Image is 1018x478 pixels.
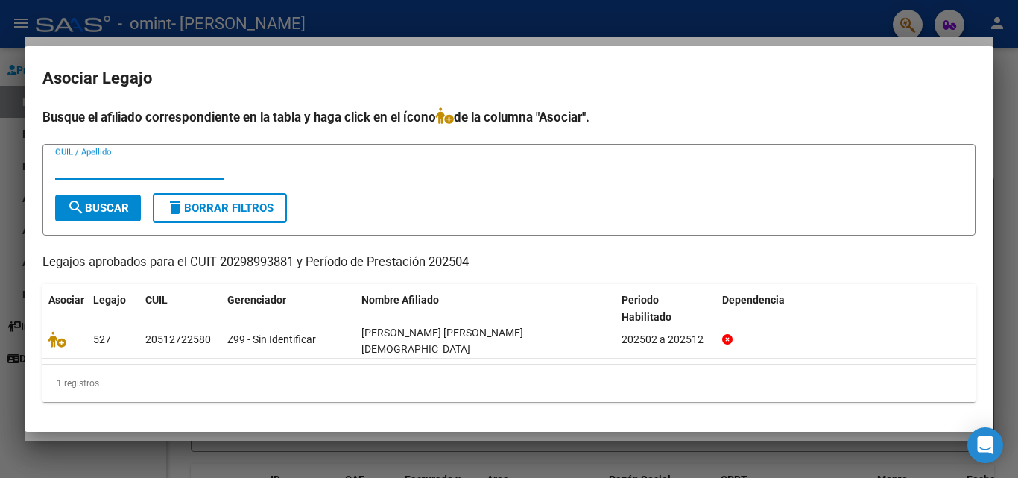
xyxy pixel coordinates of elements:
[42,64,976,92] h2: Asociar Legajo
[67,198,85,216] mat-icon: search
[227,333,316,345] span: Z99 - Sin Identificar
[93,333,111,345] span: 527
[361,294,439,306] span: Nombre Afiliado
[166,198,184,216] mat-icon: delete
[716,284,976,333] datatable-header-cell: Dependencia
[42,284,87,333] datatable-header-cell: Asociar
[139,284,221,333] datatable-header-cell: CUIL
[42,107,976,127] h4: Busque el afiliado correspondiente en la tabla y haga click en el ícono de la columna "Asociar".
[221,284,355,333] datatable-header-cell: Gerenciador
[622,331,710,348] div: 202502 a 202512
[87,284,139,333] datatable-header-cell: Legajo
[227,294,286,306] span: Gerenciador
[42,365,976,402] div: 1 registros
[42,254,976,272] p: Legajos aprobados para el CUIT 20298993881 y Período de Prestación 202504
[153,193,287,223] button: Borrar Filtros
[166,201,274,215] span: Borrar Filtros
[967,427,1003,463] div: Open Intercom Messenger
[48,294,84,306] span: Asociar
[145,294,168,306] span: CUIL
[616,284,716,333] datatable-header-cell: Periodo Habilitado
[722,294,785,306] span: Dependencia
[93,294,126,306] span: Legajo
[355,284,616,333] datatable-header-cell: Nombre Afiliado
[67,201,129,215] span: Buscar
[622,294,671,323] span: Periodo Habilitado
[55,195,141,221] button: Buscar
[361,327,523,356] span: MORALES MURILLO BAUTISTA JESUS
[145,331,211,348] div: 20512722580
